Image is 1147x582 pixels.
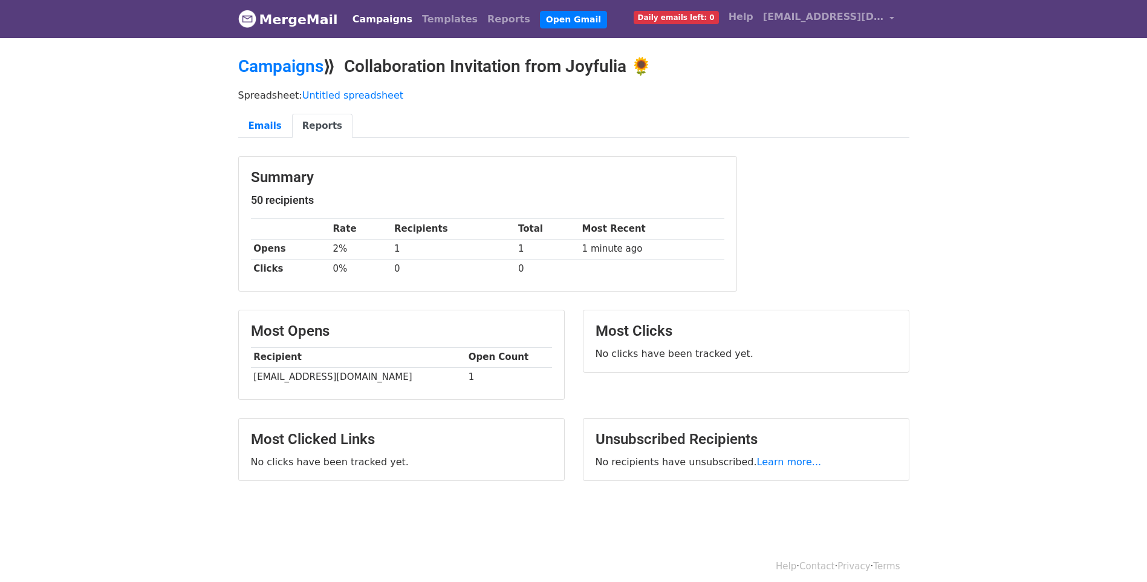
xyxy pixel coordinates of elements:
p: No recipients have unsubscribed. [596,456,897,468]
th: Opens [251,239,330,259]
span: [EMAIL_ADDRESS][DOMAIN_NAME] [763,10,884,24]
th: Clicks [251,259,330,279]
th: Recipient [251,347,466,367]
td: 1 [391,239,515,259]
td: 0 [515,259,579,279]
th: Recipients [391,219,515,239]
a: Terms [873,561,900,572]
a: Daily emails left: 0 [629,5,724,29]
a: Help [776,561,796,572]
td: 1 minute ago [579,239,724,259]
a: Reports [483,7,535,31]
td: 1 [515,239,579,259]
a: Emails [238,114,292,139]
a: [EMAIL_ADDRESS][DOMAIN_NAME] [758,5,900,33]
h3: Most Clicks [596,322,897,340]
h3: Most Clicked Links [251,431,552,448]
h3: Unsubscribed Recipients [596,431,897,448]
a: Open Gmail [540,11,607,28]
a: Templates [417,7,483,31]
th: Most Recent [579,219,724,239]
a: MergeMail [238,7,338,32]
h3: Summary [251,169,724,186]
td: 2% [330,239,392,259]
td: 0 [391,259,515,279]
p: Spreadsheet: [238,89,909,102]
a: Campaigns [348,7,417,31]
a: Privacy [837,561,870,572]
span: Daily emails left: 0 [634,11,719,24]
h2: ⟫ Collaboration Invitation from Joyfulia 🌻 [238,56,909,77]
td: [EMAIL_ADDRESS][DOMAIN_NAME] [251,367,466,387]
th: Open Count [466,347,552,367]
img: MergeMail logo [238,10,256,28]
td: 1 [466,367,552,387]
p: No clicks have been tracked yet. [596,347,897,360]
a: Campaigns [238,56,323,76]
a: Untitled spreadsheet [302,90,403,101]
a: Contact [799,561,834,572]
td: 0% [330,259,392,279]
p: No clicks have been tracked yet. [251,456,552,468]
th: Total [515,219,579,239]
h3: Most Opens [251,322,552,340]
h5: 50 recipients [251,194,724,207]
a: Reports [292,114,353,139]
a: Learn more... [757,456,822,468]
a: Help [724,5,758,29]
th: Rate [330,219,392,239]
